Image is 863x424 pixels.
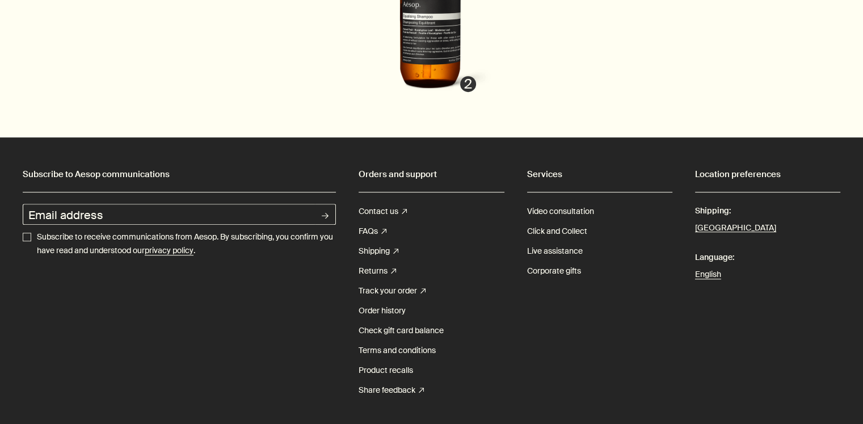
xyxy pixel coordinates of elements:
[695,201,840,221] span: Shipping:
[527,261,581,281] a: Corporate gifts
[359,261,396,281] a: Returns
[695,247,840,267] span: Language:
[359,321,444,341] a: Check gift card balance
[23,166,336,183] h2: Subscribe to Aesop communications
[359,281,426,301] a: Track your order
[527,201,594,221] a: Video consultation
[695,221,776,236] button: [GEOGRAPHIC_DATA]
[23,204,315,225] input: Email address
[695,267,840,282] a: English
[359,221,386,241] a: FAQs
[359,301,406,321] a: Order history
[145,244,193,258] a: privacy policy
[527,241,583,261] a: Live assistance
[695,166,840,183] h2: Location preferences
[460,76,476,92] div: 2
[359,201,407,221] a: Contact us
[359,380,424,400] a: Share feedback
[359,341,436,360] a: Terms and conditions
[527,166,672,183] h2: Services
[359,166,504,183] h2: Orders and support
[145,245,193,255] u: privacy policy
[527,221,587,241] a: Click and Collect
[359,241,398,261] a: Shipping
[359,360,413,380] a: Product recalls
[37,230,336,258] p: Subscribe to receive communications from Aesop. By subscribing, you confirm you have read and und...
